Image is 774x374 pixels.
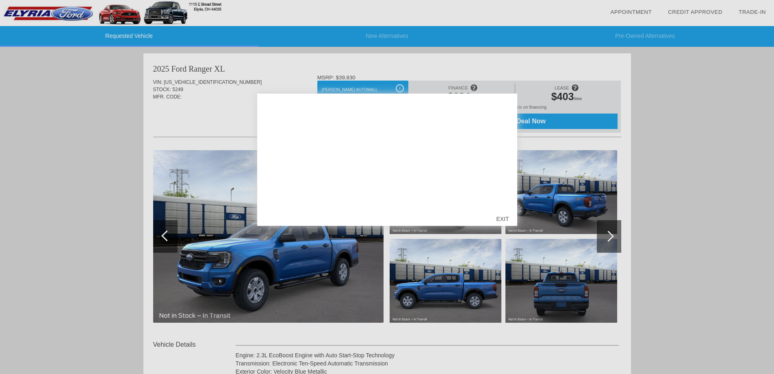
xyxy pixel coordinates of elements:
iframe: YouTube video player [265,102,493,230]
div: Hi [PERSON_NAME], We're proud to provide you with this quote for a new 2025 Ford Ranger. What a g... [265,102,509,208]
a: Appointment [610,9,652,15]
div: EXIT [488,207,517,231]
a: Trade-In [739,9,766,15]
a: Credit Approved [668,9,722,15]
